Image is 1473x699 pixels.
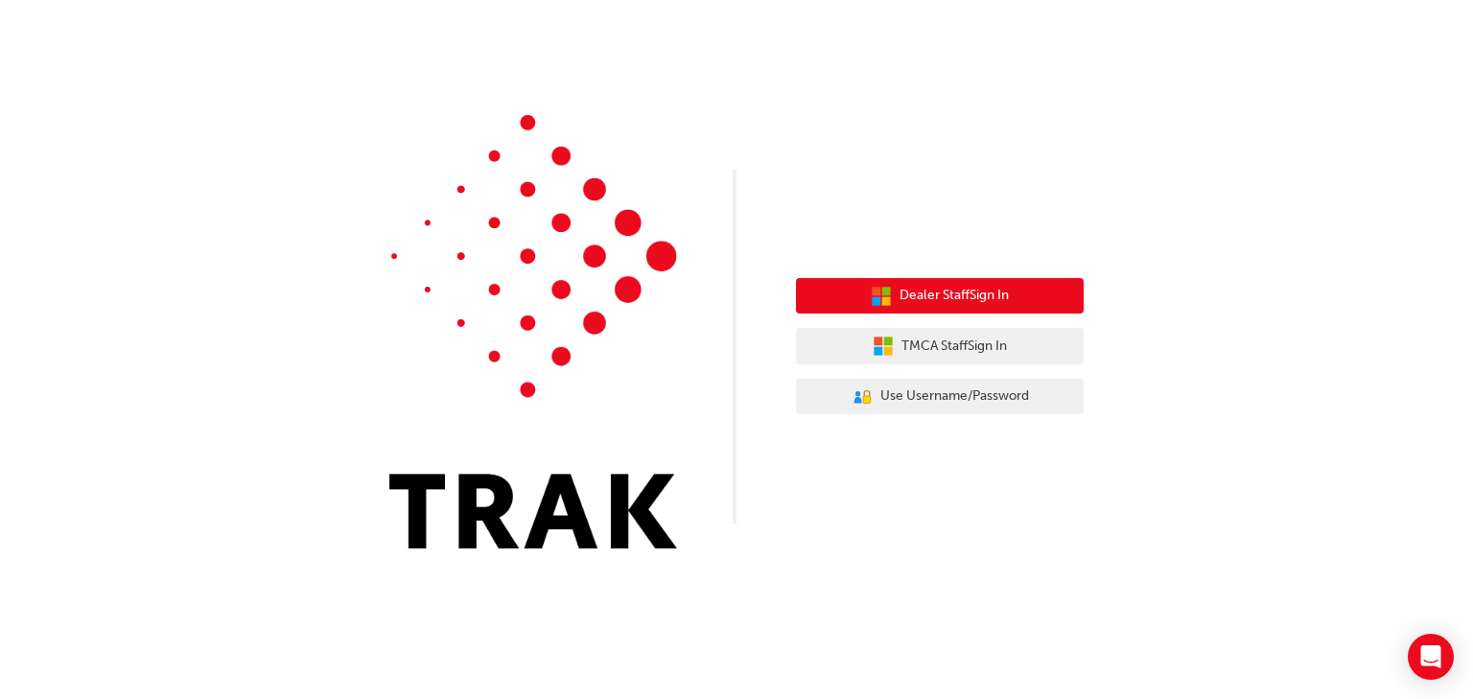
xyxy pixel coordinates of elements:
button: TMCA StaffSign In [796,328,1084,364]
img: Trak [389,115,677,548]
span: TMCA Staff Sign In [901,336,1007,358]
button: Use Username/Password [796,379,1084,415]
span: Use Username/Password [880,385,1029,408]
button: Dealer StaffSign In [796,278,1084,315]
span: Dealer Staff Sign In [900,285,1009,307]
div: Open Intercom Messenger [1408,634,1454,680]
